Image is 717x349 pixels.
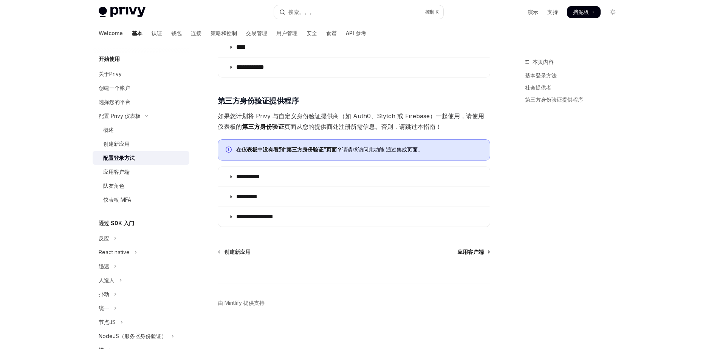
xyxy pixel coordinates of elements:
div: React native [99,248,130,257]
a: 配置登录方法 [93,151,189,165]
button: 切换 Unity 部分 [93,301,189,315]
a: 关于Privy [93,67,189,81]
h5: 开始使用 [99,54,120,63]
strong: 第三方身份验证 [242,123,284,130]
button: 切换 NodeJS 部分 [93,315,189,329]
a: 由 Mintlify 提供支持 [218,299,265,307]
div: 创建一个帐户 [99,83,130,93]
div: 关于Privy [99,69,122,79]
button: 切换深色模式 [607,6,619,18]
a: 概述 [93,123,189,137]
img: 灯光标志 [99,7,146,17]
a: 演示 [528,8,538,16]
div: 扑动 [99,290,109,299]
font: 食谱 [326,29,337,37]
button: 切换 NodeJS（服务器身份验证）部分 [93,329,189,343]
strong: 仪表板中没有看到“第三方身份验证”页面？ [242,146,342,153]
svg: 信息 [226,147,233,154]
span: 本页内容 [533,57,554,66]
a: API 参考 [346,24,366,42]
a: 食谱 [326,24,337,42]
h5: 通过 SDK 入门 [99,219,134,228]
div: 队友角色 [103,181,124,190]
a: 挡泥板 [567,6,601,18]
font: 用户管理 [276,29,297,37]
a: 创建一个帐户 [93,81,189,95]
span: 应用客户端 [457,248,484,256]
div: 创建新应用 [103,139,130,148]
a: 创建新应用 [218,248,251,256]
button: 切换颤振部分 [93,287,189,301]
button: 打开搜索 [274,5,443,19]
a: 应用客户端 [457,248,489,256]
button: 切换 React 部分 [93,232,189,245]
button: 切换 Swift 部分 [93,259,189,273]
a: 队友角色 [93,179,189,193]
div: NodeJS（服务器身份验证） [99,332,167,341]
a: 应用客户端 [93,165,189,179]
div: 选择您的平台 [99,97,130,107]
a: 基本登录方法 [525,69,625,82]
button: 切换 Android 部分 [93,273,189,287]
div: 仪表板 MFA [103,195,131,204]
font: 交易管理 [246,29,267,37]
a: 基本 [132,24,142,42]
font: 连接 [191,29,201,37]
button: 切换 React 原生部分 [93,246,189,259]
div: 节点JS [99,318,116,327]
div: 概述 [103,125,114,134]
font: 策略和控制 [211,29,237,37]
div: 配置登录方法 [103,153,135,162]
div: 统一 [99,304,109,313]
span: 控制 K [425,9,439,15]
font: 基本 [132,29,142,37]
div: 搜索。。。 [288,8,315,17]
div: 人造人 [99,276,115,285]
a: 仪表板 MFA [93,193,189,207]
a: 安全 [307,24,317,42]
font: 安全 [307,29,317,37]
span: 第三方身份验证提供程序 [218,96,299,106]
font: Welcome [99,29,123,37]
a: 交易管理 [246,24,267,42]
div: 配置 Privy 仪表板 [99,111,141,120]
div: 反应 [99,234,109,243]
a: 用户管理 [276,24,297,42]
font: 认证 [152,29,162,37]
span: 挡泥板 [573,8,589,16]
span: 在 请请求访问此功能 通过 集成页面。 [236,146,482,153]
button: 切换配置 Privy Dashboard 部分 [93,109,189,123]
div: 应用客户端 [103,167,130,176]
a: 认证 [152,24,162,42]
span: 创建新应用 [224,248,251,256]
a: 社会提供者 [525,82,625,94]
a: 连接 [191,24,201,42]
div: 迅速 [99,262,109,271]
span: 如果您计划将 Privy 与自定义身份验证提供商（如 Auth0、Stytch 或 Firebase）一起使用，请使用仪表板的 页面从您的提供商处注册所需信息。否则，请跳过本指南！ [218,111,490,132]
a: 策略和控制 [211,24,237,42]
font: API 参考 [346,29,366,37]
a: 支持 [547,8,558,16]
a: 钱包 [171,24,182,42]
a: 第三方身份验证提供程序 [525,94,625,106]
a: 选择您的平台 [93,95,189,109]
a: Welcome [99,24,123,42]
a: 创建新应用 [93,137,189,151]
font: 钱包 [171,29,182,37]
